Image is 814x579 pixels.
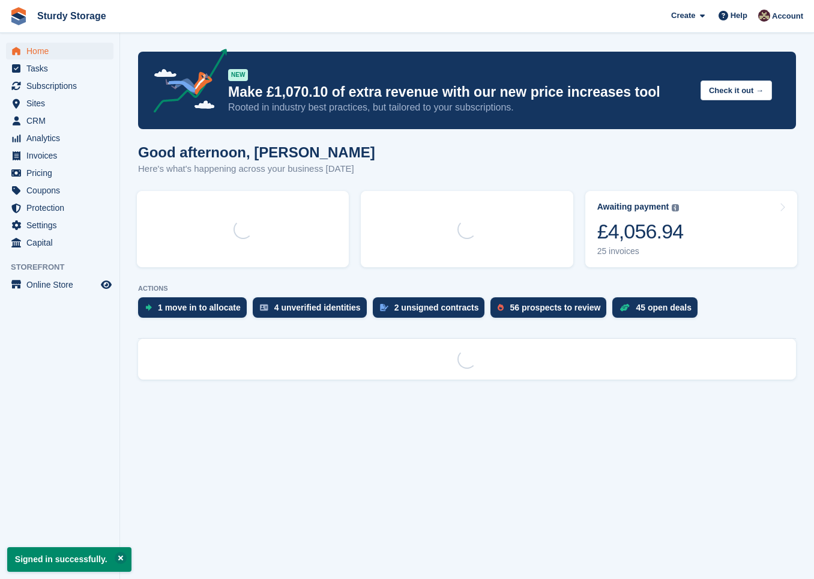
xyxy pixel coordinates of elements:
[26,60,98,77] span: Tasks
[498,304,504,311] img: prospect-51fa495bee0391a8d652442698ab0144808aea92771e9ea1ae160a38d050c398.svg
[6,147,113,164] a: menu
[26,182,98,199] span: Coupons
[138,162,375,176] p: Here's what's happening across your business [DATE]
[6,199,113,216] a: menu
[6,43,113,59] a: menu
[10,7,28,25] img: stora-icon-8386f47178a22dfd0bd8f6a31ec36ba5ce8667c1dd55bd0f319d3a0aa187defe.svg
[145,304,152,311] img: move_ins_to_allocate_icon-fdf77a2bb77ea45bf5b3d319d69a93e2d87916cf1d5bf7949dd705db3b84f3ca.svg
[6,182,113,199] a: menu
[380,304,388,311] img: contract_signature_icon-13c848040528278c33f63329250d36e43548de30e8caae1d1a13099fd9432cc5.svg
[394,303,479,312] div: 2 unsigned contracts
[26,43,98,59] span: Home
[758,10,770,22] img: Sue Cadwaladr
[138,297,253,324] a: 1 move in to allocate
[731,10,747,22] span: Help
[6,276,113,293] a: menu
[99,277,113,292] a: Preview store
[6,112,113,129] a: menu
[510,303,600,312] div: 56 prospects to review
[138,144,375,160] h1: Good afternoon, [PERSON_NAME]
[143,49,228,117] img: price-adjustments-announcement-icon-8257ccfd72463d97f412b2fc003d46551f7dbcb40ab6d574587a9cd5c0d94...
[597,219,684,244] div: £4,056.94
[158,303,241,312] div: 1 move in to allocate
[6,77,113,94] a: menu
[620,303,630,312] img: deal-1b604bf984904fb50ccaf53a9ad4b4a5d6e5aea283cecdc64d6e3604feb123c2.svg
[7,547,131,572] p: Signed in successfully.
[253,297,373,324] a: 4 unverified identities
[490,297,612,324] a: 56 prospects to review
[26,234,98,251] span: Capital
[26,199,98,216] span: Protection
[6,217,113,234] a: menu
[26,276,98,293] span: Online Store
[597,202,669,212] div: Awaiting payment
[6,130,113,147] a: menu
[11,261,119,273] span: Storefront
[672,204,679,211] img: icon-info-grey-7440780725fd019a000dd9b08b2336e03edf1995a4989e88bcd33f0948082b44.svg
[701,80,772,100] button: Check it out →
[26,77,98,94] span: Subscriptions
[228,101,691,114] p: Rooted in industry best practices, but tailored to your subscriptions.
[26,95,98,112] span: Sites
[6,234,113,251] a: menu
[26,147,98,164] span: Invoices
[6,165,113,181] a: menu
[26,217,98,234] span: Settings
[260,304,268,311] img: verify_identity-adf6edd0f0f0b5bbfe63781bf79b02c33cf7c696d77639b501bdc392416b5a36.svg
[636,303,692,312] div: 45 open deals
[6,95,113,112] a: menu
[274,303,361,312] div: 4 unverified identities
[671,10,695,22] span: Create
[373,297,491,324] a: 2 unsigned contracts
[6,60,113,77] a: menu
[32,6,111,26] a: Sturdy Storage
[26,165,98,181] span: Pricing
[772,10,803,22] span: Account
[138,285,796,293] p: ACTIONS
[26,130,98,147] span: Analytics
[228,83,691,101] p: Make £1,070.10 of extra revenue with our new price increases tool
[597,246,684,256] div: 25 invoices
[228,69,248,81] div: NEW
[585,191,797,267] a: Awaiting payment £4,056.94 25 invoices
[612,297,704,324] a: 45 open deals
[26,112,98,129] span: CRM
